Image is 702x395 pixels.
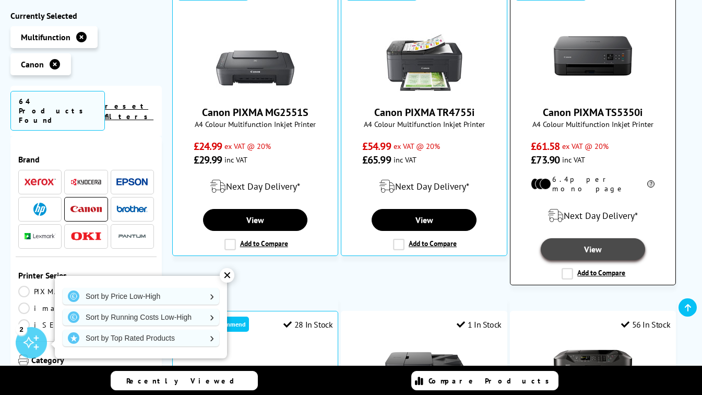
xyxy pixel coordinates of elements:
img: Epson [116,178,148,186]
a: Canon PIXMA TS5350i [554,87,632,97]
a: imageRUNNER [18,303,107,314]
a: Compare Products [411,371,558,390]
div: modal_delivery [516,201,670,230]
a: View [203,209,307,231]
div: modal_delivery [178,172,332,201]
a: Canon PIXMA MG2551S [216,87,294,97]
label: Add to Compare [393,239,457,250]
span: Printer Series [18,270,154,281]
img: Canon PIXMA TS5350i [554,17,632,95]
a: reset filters [105,101,153,121]
a: PIXMA [18,286,86,297]
span: 64 Products Found [10,91,105,131]
span: Recently Viewed [126,376,245,386]
a: OKI [70,230,102,243]
span: ex VAT @ 20% [562,141,609,151]
a: Canon PIXMA TR4755i [374,106,474,119]
img: Canon [70,206,102,213]
label: Add to Compare [224,239,288,250]
span: £61.58 [531,140,560,153]
span: inc VAT [562,155,585,165]
a: Recently Viewed [111,371,258,390]
a: Canon [70,203,102,216]
img: Canon PIXMA TR4755i [385,17,463,95]
a: Kyocera [70,176,102,189]
img: Kyocera [70,178,102,186]
img: Canon PIXMA MG2551S [216,17,294,95]
a: Brother [116,203,148,216]
div: ✕ [220,268,234,283]
img: Lexmark [25,234,56,240]
a: Epson [116,176,148,189]
a: Sort by Running Costs Low-High [63,309,219,326]
div: 2 [16,323,27,335]
label: Add to Compare [562,268,625,280]
a: View [541,238,645,260]
span: £65.99 [362,153,391,167]
div: 56 In Stock [621,319,670,330]
a: Xerox [25,176,56,189]
span: inc VAT [394,155,417,165]
span: Compare Products [429,376,555,386]
img: Xerox [25,179,56,186]
a: Canon PIXMA MG2551S [202,106,308,119]
span: ex VAT @ 20% [224,141,271,151]
span: Canon [21,59,44,69]
span: £24.99 [194,140,222,153]
span: Multifunction [21,32,70,42]
img: HP [33,203,46,216]
img: Category [18,355,29,365]
li: 6.4p per mono page [531,175,655,193]
span: inc VAT [224,155,247,165]
img: OKI [70,232,102,241]
a: HP [25,203,56,216]
a: Sort by Price Low-High [63,288,219,305]
span: Category [31,355,154,367]
a: Sort by Top Rated Products [63,330,219,346]
a: iSENSYS [18,319,86,331]
span: £54.99 [362,140,391,153]
img: Pantum [116,230,148,243]
a: View [372,209,476,231]
a: Canon PIXMA TS5350i [543,106,642,119]
span: £73.90 [531,153,560,167]
a: Canon PIXMA TR4755i [385,87,463,97]
img: Brother [116,205,148,213]
div: 28 In Stock [283,319,332,330]
div: Currently Selected [10,10,162,21]
span: A4 Colour Multifunction Inkjet Printer [347,119,501,129]
span: A4 Colour Multifunction Inkjet Printer [516,119,670,129]
span: A4 Colour Multifunction Inkjet Printer [178,119,332,129]
a: Lexmark [25,230,56,243]
span: ex VAT @ 20% [394,141,440,151]
div: 1 In Stock [457,319,502,330]
span: Brand [18,154,154,165]
span: £29.99 [194,153,222,167]
div: modal_delivery [347,172,501,201]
